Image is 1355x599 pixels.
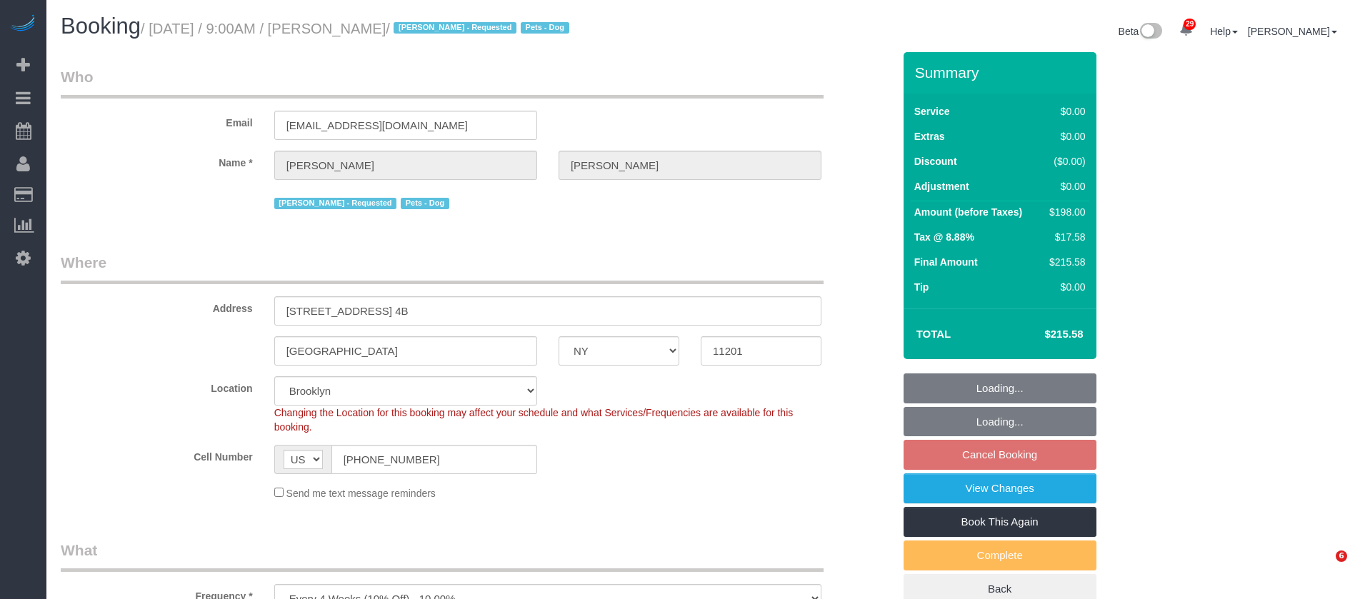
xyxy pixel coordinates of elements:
span: [PERSON_NAME] - Requested [274,198,396,209]
label: Service [914,104,950,119]
iframe: Intercom live chat [1306,550,1341,585]
label: Location [50,376,264,396]
h4: $215.58 [1001,328,1083,341]
div: $215.58 [1044,255,1085,269]
div: $0.00 [1044,280,1085,294]
div: $17.58 [1044,230,1085,244]
small: / [DATE] / 9:00AM / [PERSON_NAME] [141,21,574,36]
a: 29 [1172,14,1200,46]
label: Final Amount [914,255,978,269]
a: [PERSON_NAME] [1248,26,1337,37]
label: Extras [914,129,945,144]
legend: Where [61,252,824,284]
label: Discount [914,154,957,168]
span: Pets - Dog [401,198,449,209]
div: $198.00 [1044,205,1085,219]
div: ($0.00) [1044,154,1085,168]
legend: What [61,540,824,572]
label: Address [50,296,264,316]
a: View Changes [904,473,1096,503]
span: Pets - Dog [521,22,569,34]
label: Name * [50,151,264,170]
span: Send me text message reminders [286,488,436,499]
a: Beta [1119,26,1163,37]
span: 6 [1336,550,1347,562]
img: Automaid Logo [9,14,37,34]
div: $0.00 [1044,179,1085,193]
input: Email [274,111,537,140]
legend: Who [61,66,824,99]
label: Email [50,111,264,130]
span: Changing the Location for this booking may affect your schedule and what Services/Frequencies are... [274,407,794,433]
h3: Summary [915,64,1089,81]
label: Adjustment [914,179,969,193]
label: Tip [914,280,929,294]
div: $0.00 [1044,104,1085,119]
span: 29 [1184,19,1196,30]
input: City [274,336,537,366]
strong: Total [916,328,951,340]
div: $0.00 [1044,129,1085,144]
label: Amount (before Taxes) [914,205,1022,219]
input: First Name [274,151,537,180]
span: / [386,21,573,36]
span: [PERSON_NAME] - Requested [394,22,516,34]
span: Booking [61,14,141,39]
img: New interface [1139,23,1162,41]
input: Last Name [559,151,821,180]
label: Cell Number [50,445,264,464]
a: Book This Again [904,507,1096,537]
input: Zip Code [701,336,821,366]
input: Cell Number [331,445,537,474]
a: Help [1210,26,1238,37]
label: Tax @ 8.88% [914,230,974,244]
